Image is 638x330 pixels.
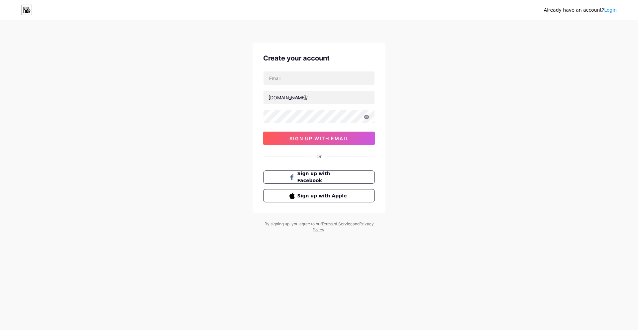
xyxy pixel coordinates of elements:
div: Create your account [263,53,375,63]
input: Email [264,71,374,85]
div: Already have an account? [544,7,617,14]
input: username [264,91,374,104]
button: Sign up with Facebook [263,170,375,184]
div: Or [316,153,322,160]
button: sign up with email [263,132,375,145]
button: Sign up with Apple [263,189,375,202]
a: Terms of Service [321,221,353,226]
a: Login [604,7,617,13]
div: By signing up, you agree to our and . [263,221,375,233]
span: Sign up with Apple [297,192,349,199]
div: [DOMAIN_NAME]/ [268,94,308,101]
span: Sign up with Facebook [297,170,349,184]
span: sign up with email [289,136,349,141]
